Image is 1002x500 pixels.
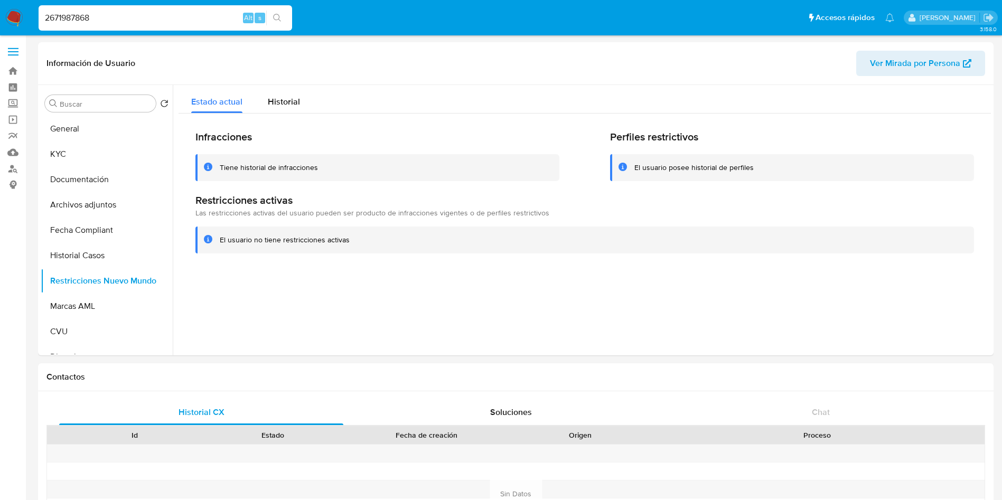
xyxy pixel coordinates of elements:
button: search-icon [266,11,288,25]
div: Fecha de creación [350,430,504,440]
div: Origen [519,430,642,440]
p: sandra.helbardt@mercadolibre.com [920,13,979,23]
span: Ver Mirada por Persona [870,51,960,76]
span: Historial CX [179,406,224,418]
button: Historial Casos [41,243,173,268]
button: General [41,116,173,141]
a: Salir [983,12,994,23]
span: Accesos rápidos [816,12,875,23]
span: Alt [244,13,252,23]
span: Soluciones [490,406,532,418]
input: Buscar usuario o caso... [39,11,292,25]
div: Estado [211,430,335,440]
span: s [258,13,261,23]
h1: Información de Usuario [46,58,135,69]
button: CVU [41,319,173,344]
button: Buscar [49,99,58,108]
div: Id [73,430,196,440]
button: Documentación [41,167,173,192]
div: Proceso [657,430,977,440]
button: Volver al orden por defecto [160,99,168,111]
button: Ver Mirada por Persona [856,51,985,76]
span: Chat [812,406,830,418]
button: KYC [41,141,173,167]
button: Marcas AML [41,294,173,319]
a: Notificaciones [885,13,894,22]
button: Archivos adjuntos [41,192,173,218]
button: Restricciones Nuevo Mundo [41,268,173,294]
input: Buscar [60,99,152,109]
button: Fecha Compliant [41,218,173,243]
button: Direcciones [41,344,173,370]
h1: Contactos [46,372,985,382]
